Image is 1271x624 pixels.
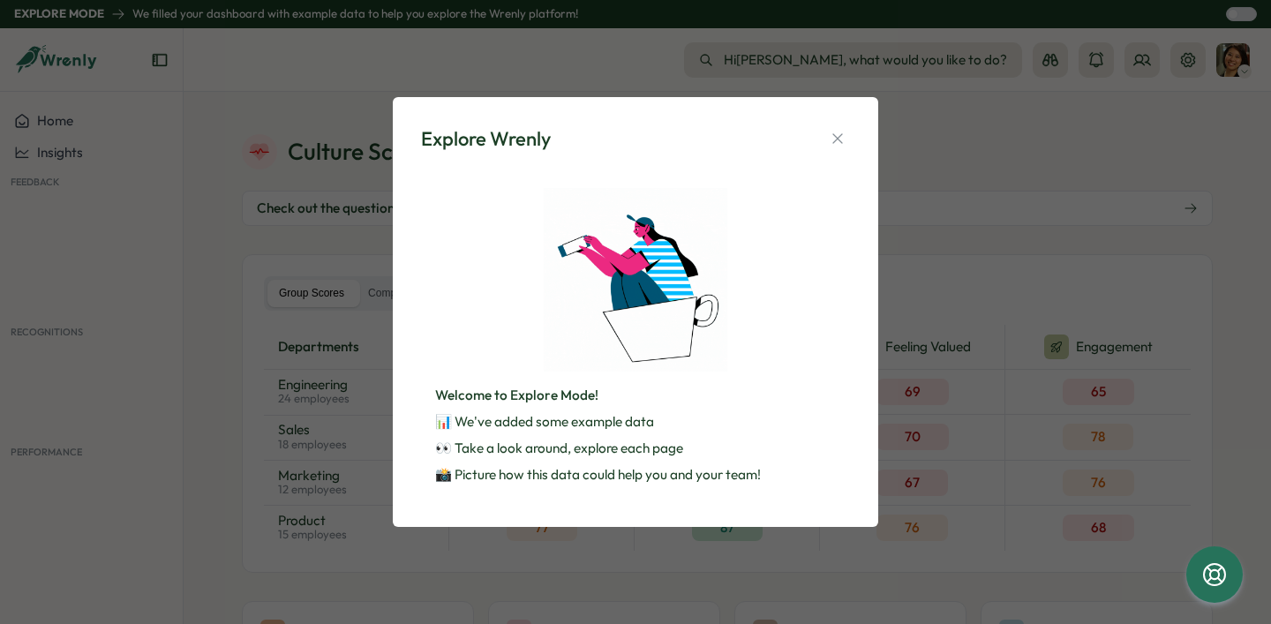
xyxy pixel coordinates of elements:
[435,439,836,458] p: 👀 Take a look around, explore each page
[435,386,836,405] p: Welcome to Explore Mode!
[421,125,551,153] div: Explore Wrenly
[435,412,836,432] p: 📊 We've added some example data
[544,188,727,372] img: Explore Wrenly
[435,465,836,485] p: 📸 Picture how this data could help you and your team!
